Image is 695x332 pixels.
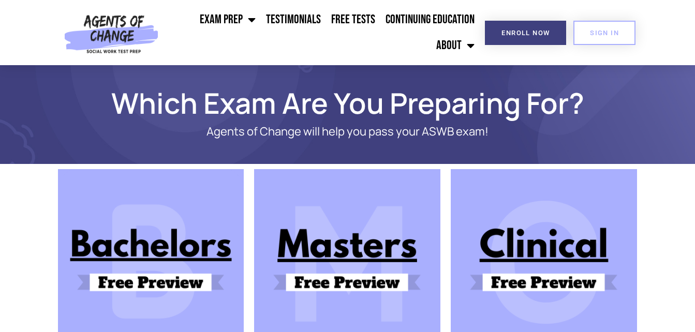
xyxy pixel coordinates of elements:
[195,7,261,33] a: Exam Prep
[590,29,619,36] span: SIGN IN
[501,29,550,36] span: Enroll Now
[380,7,480,33] a: Continuing Education
[326,7,380,33] a: Free Tests
[261,7,326,33] a: Testimonials
[53,91,643,115] h1: Which Exam Are You Preparing For?
[431,33,480,58] a: About
[94,125,601,138] p: Agents of Change will help you pass your ASWB exam!
[163,7,480,58] nav: Menu
[485,21,566,45] a: Enroll Now
[573,21,635,45] a: SIGN IN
